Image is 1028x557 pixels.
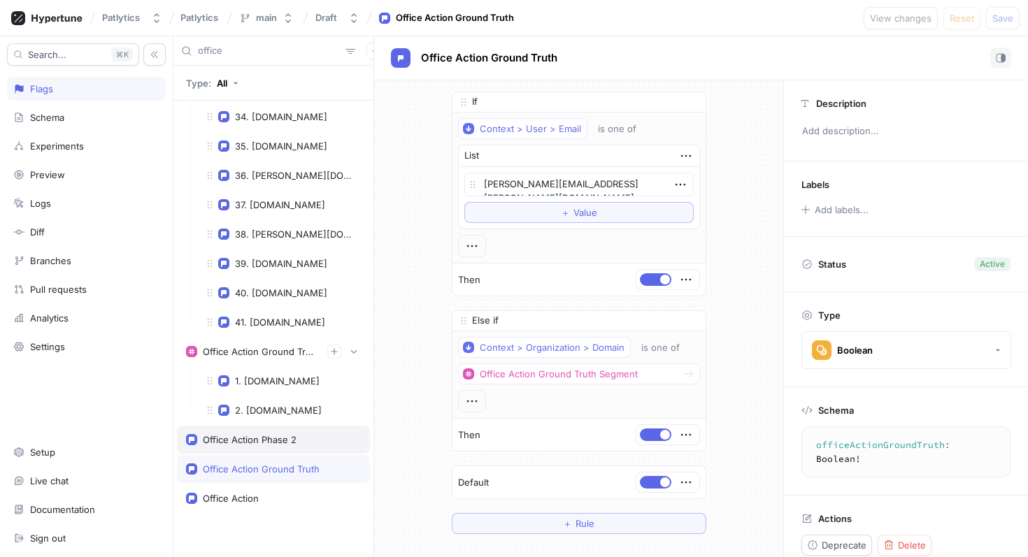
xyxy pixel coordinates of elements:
div: Preview [30,169,65,180]
span: Office Action Ground Truth [421,52,557,64]
div: 39. [DOMAIN_NAME] [235,258,327,269]
span: Deprecate [822,541,866,549]
button: Search...K [7,43,139,66]
div: List [464,149,479,163]
div: 35. [DOMAIN_NAME] [235,140,327,152]
p: Description [816,98,866,109]
span: Reset [950,14,974,22]
div: 40. [DOMAIN_NAME] [235,287,327,298]
div: Logs [30,198,51,209]
div: All [217,78,227,89]
div: 2. [DOMAIN_NAME] [235,405,322,416]
div: 41. [DOMAIN_NAME] [235,317,325,328]
button: Add labels... [797,201,872,219]
span: View changes [870,14,931,22]
a: Documentation [7,498,166,521]
button: is one of [635,337,700,358]
div: 36. [PERSON_NAME][DOMAIN_NAME] [235,170,355,181]
button: Reset [943,7,980,29]
p: Status [818,254,846,274]
p: Type: [186,78,211,89]
div: Boolean [837,345,873,356]
div: Active [980,258,1005,270]
button: Deprecate [801,535,872,556]
div: Office Action Phase 2 [203,434,297,445]
span: Value [573,208,597,217]
div: Experiments [30,140,84,152]
span: Rule [576,519,594,528]
div: main [256,12,277,24]
div: Branches [30,255,71,266]
span: Delete [898,541,926,549]
button: ＋Value [464,202,694,223]
div: Settings [30,341,65,352]
div: Add labels... [815,205,869,215]
div: Context > Organization > Domain [480,342,624,354]
div: Office Action Ground Truth [203,463,320,475]
div: Analytics [30,312,69,324]
div: Pull requests [30,284,87,295]
span: ＋ [561,208,570,217]
textarea: [PERSON_NAME][EMAIL_ADDRESS][PERSON_NAME][DOMAIN_NAME] [464,173,694,196]
span: ＋ [563,519,572,528]
p: Then [458,273,480,287]
button: Context > Organization > Domain [458,337,631,358]
button: Context > User > Email [458,118,587,139]
p: Else if [472,314,499,328]
button: ＋Rule [452,513,706,534]
span: Patlytics [180,13,218,22]
div: Office Action Ground Truth Segment [203,346,316,357]
div: K [111,48,133,62]
div: Schema [30,112,64,123]
button: Save [986,7,1020,29]
button: Type: All [181,71,243,95]
div: 38. [PERSON_NAME][DOMAIN_NAME] [235,229,355,240]
p: Type [818,310,841,321]
p: If [472,95,478,109]
div: 37. [DOMAIN_NAME] [235,199,325,210]
button: View changes [864,7,938,29]
div: is one of [598,123,636,135]
span: Save [992,14,1013,22]
div: Office Action [203,493,259,504]
input: Search... [198,44,340,58]
div: Context > User > Email [480,123,581,135]
button: is one of [592,118,657,139]
button: Office Action Ground Truth Segment [458,363,700,384]
div: Patlytics [102,12,140,24]
p: Labels [801,179,829,190]
p: Schema [818,405,854,416]
div: is one of [641,342,680,354]
div: Draft [315,12,337,24]
p: Default [458,476,489,490]
button: Delete [878,535,931,556]
p: Actions [818,513,852,524]
div: Flags [30,83,53,94]
span: Search... [28,50,66,59]
div: Documentation [30,504,95,515]
div: Office Action Ground Truth [396,11,514,25]
div: Live chat [30,475,69,486]
div: Office Action Ground Truth Segment [480,368,638,380]
p: Then [458,428,480,442]
textarea: officeActionGroundTruth: Boolean! [808,433,1004,471]
div: 34. [DOMAIN_NAME] [235,111,327,122]
button: Boolean [801,331,1011,369]
div: Setup [30,447,55,458]
button: main [234,6,299,29]
button: Patlytics [97,6,168,29]
div: 1. [DOMAIN_NAME] [235,375,320,386]
div: Diff [30,226,45,238]
button: Draft [310,6,365,29]
p: Add description... [796,120,1016,143]
div: Sign out [30,533,66,544]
